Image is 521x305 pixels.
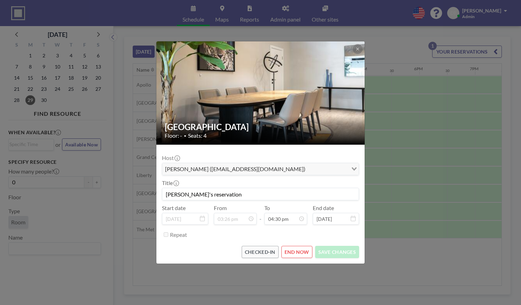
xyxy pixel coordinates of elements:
[164,164,307,174] span: [PERSON_NAME] ([EMAIL_ADDRESS][DOMAIN_NAME])
[259,207,262,222] span: -
[264,204,270,211] label: To
[281,246,312,258] button: END NOW
[165,132,182,139] span: Floor: -
[184,133,186,138] span: •
[188,132,207,139] span: Seats: 4
[162,154,179,161] label: Host
[170,231,187,238] label: Repeat
[162,163,359,175] div: Search for option
[162,188,359,200] input: (No title)
[162,204,186,211] label: Start date
[214,204,227,211] label: From
[165,122,357,132] h2: [GEOGRAPHIC_DATA]
[156,24,365,163] img: 537.jpg
[315,246,359,258] button: SAVE CHANGES
[242,246,279,258] button: CHECKED-IN
[313,204,334,211] label: End date
[162,179,178,186] label: Title
[308,164,347,174] input: Search for option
